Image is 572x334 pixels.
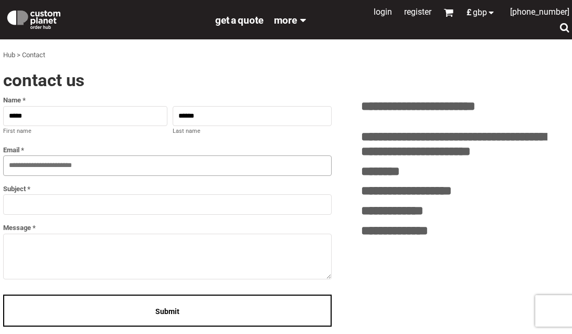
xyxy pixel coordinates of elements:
span: Submit [155,307,179,316]
div: > [17,50,20,61]
label: Subject * [3,183,332,195]
a: Login [374,7,392,17]
label: Last name [167,126,332,137]
a: Register [404,7,431,17]
img: Custom Planet [5,8,62,29]
h2: Contact Us [3,71,332,89]
a: get a quote [215,14,263,26]
span: [PHONE_NUMBER] [510,7,569,17]
label: Email * [3,144,332,156]
label: First name [3,126,167,137]
span: £ [467,8,473,17]
label: Name * [3,94,332,106]
label: Message * [3,222,332,234]
a: Hub [3,51,15,59]
span: More [274,14,297,26]
span: GBP [473,8,487,17]
div: Contact [22,50,45,61]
